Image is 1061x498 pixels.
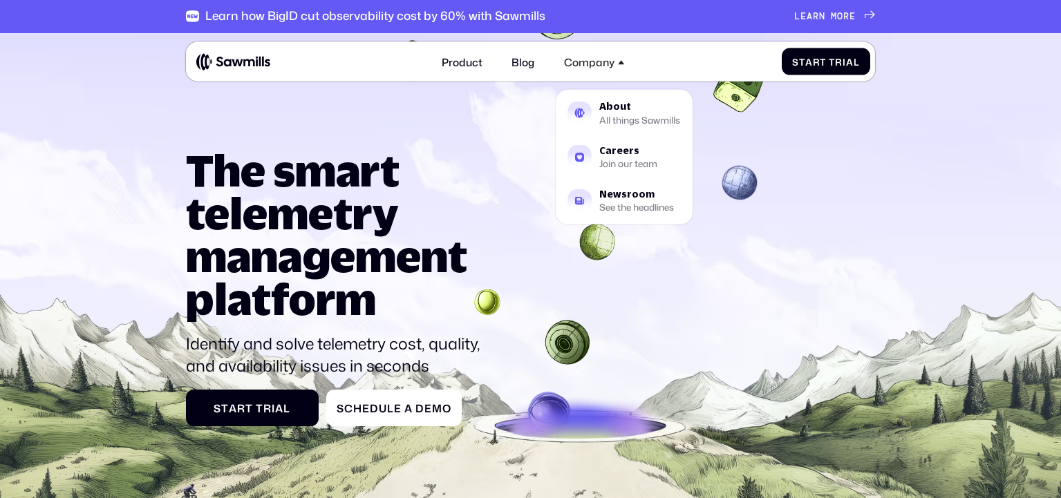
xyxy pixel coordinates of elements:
[564,55,614,68] div: Company
[819,11,825,22] span: n
[794,11,800,22] span: L
[237,402,245,414] span: r
[256,402,263,414] span: T
[843,11,849,22] span: r
[805,56,813,67] span: a
[599,203,674,211] div: See the headlines
[831,11,837,22] span: m
[504,48,543,76] a: Blog
[560,93,688,133] a: AboutAll things Sawmills
[283,402,290,414] span: l
[370,402,379,414] span: d
[272,402,275,414] span: i
[424,402,432,414] span: e
[813,56,820,67] span: r
[560,181,688,221] a: NewsroomSee the headlines
[432,402,442,414] span: m
[275,402,283,414] span: a
[186,390,319,426] a: StartTrial
[387,402,394,414] span: l
[835,56,843,67] span: r
[813,11,819,22] span: r
[379,402,387,414] span: u
[186,149,494,320] h1: The smart telemetry management platform
[829,56,835,67] span: T
[837,11,843,22] span: o
[556,48,632,76] div: Company
[205,9,545,23] div: Learn how BigID cut observability cost by 60% with Sawmills
[337,402,344,414] span: S
[326,390,462,426] a: ScheduleaDemo
[263,402,272,414] span: r
[353,402,362,414] span: h
[599,116,680,124] div: All things Sawmills
[556,76,693,224] nav: Company
[799,56,805,67] span: t
[800,11,807,22] span: e
[846,56,854,67] span: a
[434,48,491,76] a: Product
[415,402,424,414] span: D
[854,56,860,67] span: l
[820,56,826,67] span: t
[229,402,237,414] span: a
[394,402,402,414] span: e
[794,11,875,22] a: Learnmore
[807,11,813,22] span: a
[792,56,799,67] span: S
[442,402,451,414] span: o
[843,56,846,67] span: i
[186,332,494,376] p: Identify and solve telemetry cost, quality, and availability issues in seconds
[849,11,856,22] span: e
[782,48,870,75] a: StartTrial
[599,146,657,155] div: Careers
[221,402,229,414] span: t
[245,402,253,414] span: t
[599,102,680,112] div: About
[362,402,370,414] span: e
[404,402,413,414] span: a
[560,137,688,177] a: CareersJoin our team
[344,402,353,414] span: c
[214,402,221,414] span: S
[599,160,657,168] div: Join our team
[599,190,674,200] div: Newsroom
